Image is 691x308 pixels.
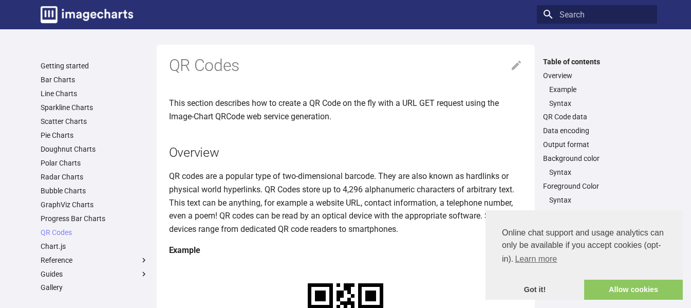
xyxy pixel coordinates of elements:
[543,209,651,219] a: Error correction level and margin
[169,97,522,123] p: This section describes how to create a QR Code on the fly with a URL GET request using the Image-...
[169,55,522,77] h1: QR Codes
[543,71,651,80] a: Overview
[543,168,651,177] nav: Background color
[169,170,522,235] p: QR codes are a popular type of two-dimensional barcode. They are also known as hardlinks or physi...
[41,61,148,70] a: Getting started
[549,99,651,108] a: Syntax
[537,5,657,24] input: Search
[543,112,651,121] a: QR Code data
[513,251,558,267] a: learn more about cookies
[537,57,657,219] nav: Table of contents
[543,195,651,205] nav: Foreground Color
[41,214,148,223] a: Progress Bar Charts
[543,85,651,108] nav: Overview
[41,186,148,195] a: Bubble Charts
[537,57,657,66] label: Table of contents
[41,89,148,98] a: Line Charts
[41,242,148,251] a: Chart.js
[41,200,148,209] a: GraphViz Charts
[549,85,651,94] a: Example
[543,126,651,135] a: Data encoding
[543,140,651,149] a: Output format
[41,269,148,279] label: Guides
[41,144,148,154] a: Doughnut Charts
[41,158,148,168] a: Polar Charts
[41,75,148,84] a: Bar Charts
[584,280,683,300] a: allow cookies
[485,280,584,300] a: dismiss cookie message
[169,244,522,257] h4: Example
[41,131,148,140] a: Pie Charts
[41,283,148,292] a: Gallery
[41,256,148,265] label: Reference
[543,154,651,163] a: Background color
[549,195,651,205] a: Syntax
[41,228,148,237] a: QR Codes
[36,2,137,27] a: Image-Charts documentation
[41,6,133,23] img: logo
[543,182,651,191] a: Foreground Color
[485,210,683,300] div: cookieconsent
[41,172,148,182] a: Radar Charts
[169,143,522,161] h2: Overview
[41,103,148,112] a: Sparkline Charts
[549,168,651,177] a: Syntax
[41,117,148,126] a: Scatter Charts
[502,227,666,267] span: Online chat support and usage analytics can only be available if you accept cookies (opt-in).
